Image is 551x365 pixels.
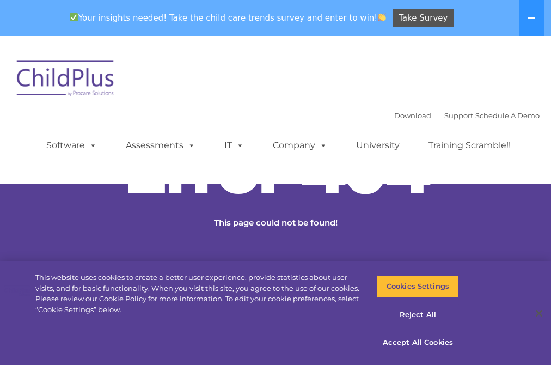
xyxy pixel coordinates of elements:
[394,111,540,120] font: |
[112,137,439,203] h2: Error 404
[377,331,460,354] button: Accept All Cookies
[475,111,540,120] a: Schedule A Demo
[399,9,448,28] span: Take Survey
[418,135,522,156] a: Training Scramble!!
[161,216,390,229] p: This page could not be found!
[262,135,338,156] a: Company
[394,111,431,120] a: Download
[527,301,551,325] button: Close
[115,135,206,156] a: Assessments
[377,275,460,298] button: Cookies Settings
[11,53,120,107] img: ChildPlus by Procare Solutions
[213,135,255,156] a: IT
[378,13,386,21] img: 👏
[35,135,108,156] a: Software
[377,303,460,326] button: Reject All
[444,111,473,120] a: Support
[393,9,454,28] a: Take Survey
[70,13,78,21] img: ✅
[345,135,411,156] a: University
[35,272,360,315] div: This website uses cookies to create a better user experience, provide statistics about user visit...
[65,7,391,28] span: Your insights needed! Take the child care trends survey and enter to win!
